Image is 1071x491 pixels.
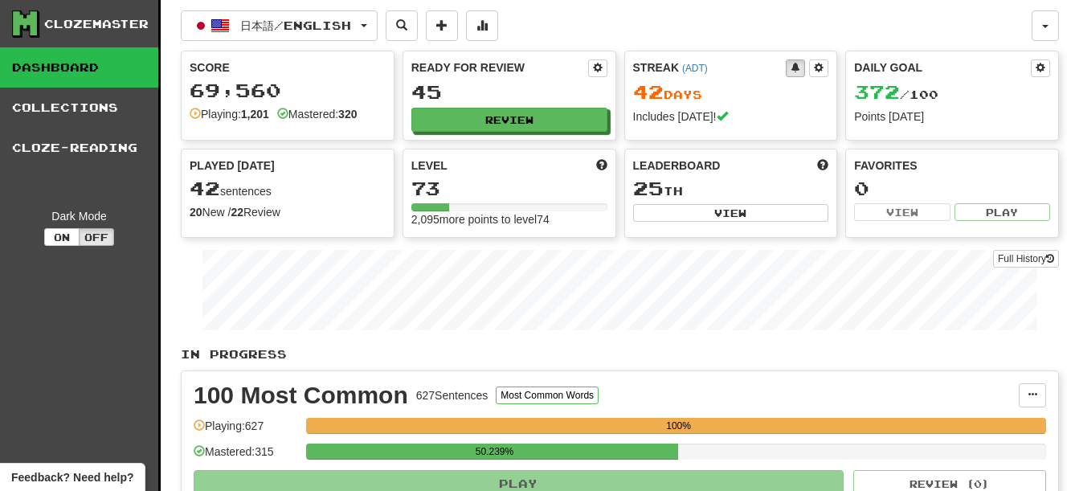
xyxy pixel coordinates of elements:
[633,178,829,199] div: th
[854,88,938,101] span: / 100
[190,177,220,199] span: 42
[11,469,133,485] span: Open feedback widget
[231,206,243,219] strong: 22
[44,228,80,246] button: On
[633,204,829,222] button: View
[633,108,829,125] div: Includes [DATE]!
[190,178,386,199] div: sentences
[311,444,677,460] div: 50.239%
[194,383,408,407] div: 100 Most Common
[194,444,298,470] div: Mastered: 315
[854,59,1031,77] div: Daily Goal
[633,82,829,103] div: Day s
[411,211,607,227] div: 2,095 more points to level 74
[311,418,1046,434] div: 100%
[277,106,358,122] div: Mastered:
[411,158,448,174] span: Level
[338,108,357,121] strong: 320
[496,387,599,404] button: Most Common Words
[954,203,1050,221] button: Play
[386,10,418,41] button: Search sentences
[854,178,1050,198] div: 0
[854,203,950,221] button: View
[181,346,1059,362] p: In Progress
[240,18,351,32] span: 日本語 / English
[854,80,900,103] span: 372
[416,387,488,403] div: 627 Sentences
[633,158,721,174] span: Leaderboard
[190,204,386,220] div: New / Review
[596,158,607,174] span: Score more points to level up
[411,59,588,76] div: Ready for Review
[854,158,1050,174] div: Favorites
[682,63,708,74] a: (ADT)
[79,228,114,246] button: Off
[241,108,269,121] strong: 1,201
[993,250,1059,268] a: Full History
[426,10,458,41] button: Add sentence to collection
[190,206,202,219] strong: 20
[411,82,607,102] div: 45
[190,106,269,122] div: Playing:
[411,108,607,132] button: Review
[12,208,146,224] div: Dark Mode
[190,80,386,100] div: 69,560
[854,108,1050,125] div: Points [DATE]
[633,177,664,199] span: 25
[817,158,828,174] span: This week in points, UTC
[633,80,664,103] span: 42
[190,158,275,174] span: Played [DATE]
[633,59,787,76] div: Streak
[181,10,378,41] button: 日本語/English
[466,10,498,41] button: More stats
[44,16,149,32] div: Clozemaster
[194,418,298,444] div: Playing: 627
[190,59,386,76] div: Score
[411,178,607,198] div: 73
